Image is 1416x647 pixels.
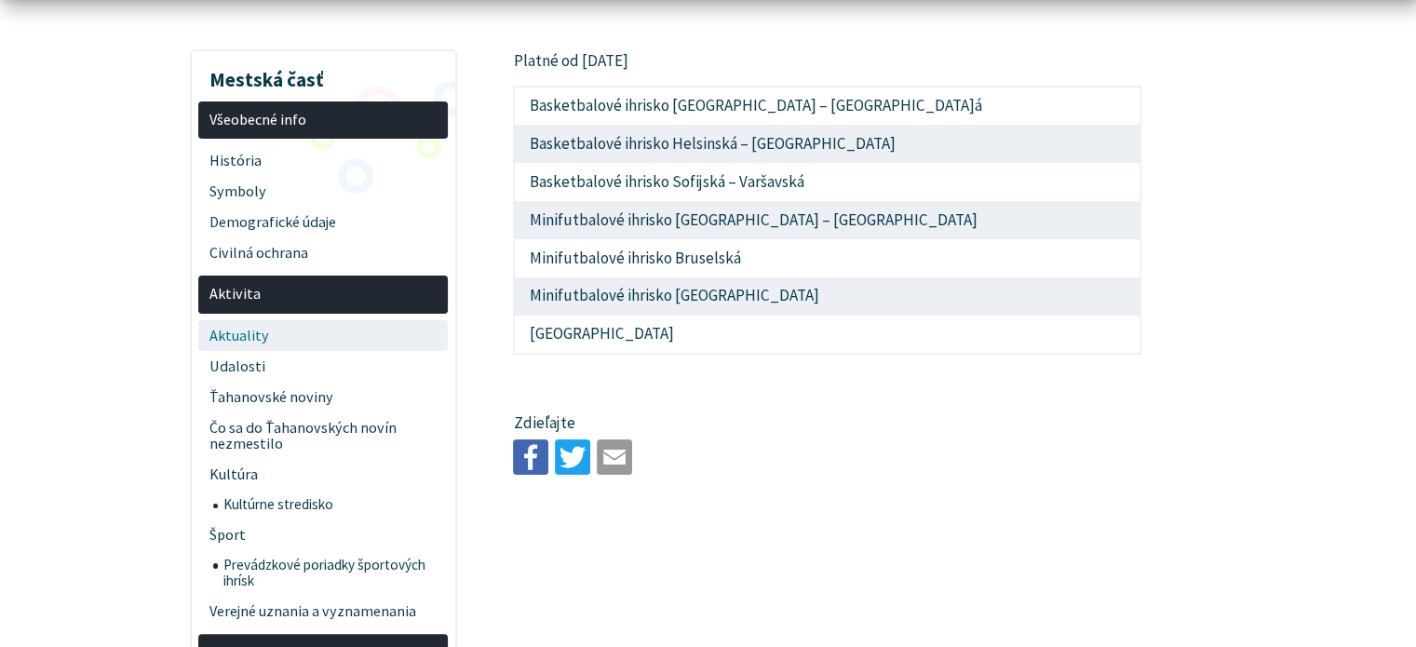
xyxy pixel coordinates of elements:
span: Čo sa do Ťahanovských novín nezmestilo [209,412,438,460]
a: [GEOGRAPHIC_DATA] [530,323,674,344]
img: Zdieľať na Twitteri [555,439,590,475]
span: Aktivita [209,279,438,310]
a: Kultúra [198,460,448,491]
a: Ťahanovské noviny [198,382,448,412]
a: Kultúrne stredisko [213,491,449,520]
span: Všeobecné info [209,104,438,135]
span: Ťahanovské noviny [209,382,438,412]
a: Civilná ochrana [198,238,448,269]
a: Minifutbalové ihrisko Bruselská [530,248,741,268]
a: Všeobecné info [198,101,448,140]
span: Šport [209,520,438,551]
p: Zdieľajte [513,411,1141,436]
span: Prevádzkové poriadky športových ihrísk [223,551,438,597]
img: Zdieľať na Facebooku [513,439,548,475]
a: Minifutbalové ihrisko [GEOGRAPHIC_DATA] [530,285,819,305]
span: Kultúrne stredisko [223,491,438,520]
td: á [514,87,1140,126]
a: Prevádzkové poriadky športových ihrísk [213,551,449,597]
a: Aktuality [198,320,448,351]
span: Symboly [209,177,438,208]
span: Demografické údaje [209,208,438,238]
p: Platné od [DATE] [513,49,1141,74]
a: Basketbalové ihrisko Helsinská – [GEOGRAPHIC_DATA] [530,133,896,154]
a: Basketbalové ihrisko Sofijská – Varšavská [530,171,804,192]
span: Udalosti [209,351,438,382]
a: Šport [198,520,448,551]
a: Demografické údaje [198,208,448,238]
span: Kultúra [209,460,438,491]
a: Basketbalové ihrisko [GEOGRAPHIC_DATA] – [GEOGRAPHIC_DATA] [530,95,975,115]
a: História [198,146,448,177]
img: Zdieľať e-mailom [597,439,632,475]
h3: Mestská časť [198,55,448,94]
a: Čo sa do Ťahanovských novín nezmestilo [198,412,448,460]
span: Verejné uznania a vyznamenania [209,596,438,627]
span: Aktuality [209,320,438,351]
a: Aktivita [198,276,448,314]
span: História [209,146,438,177]
span: Civilná ochrana [209,238,438,269]
a: Udalosti [198,351,448,382]
a: Symboly [198,177,448,208]
a: Verejné uznania a vyznamenania [198,596,448,627]
a: Minifutbalové ihrisko [GEOGRAPHIC_DATA] – [GEOGRAPHIC_DATA] [530,209,978,230]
